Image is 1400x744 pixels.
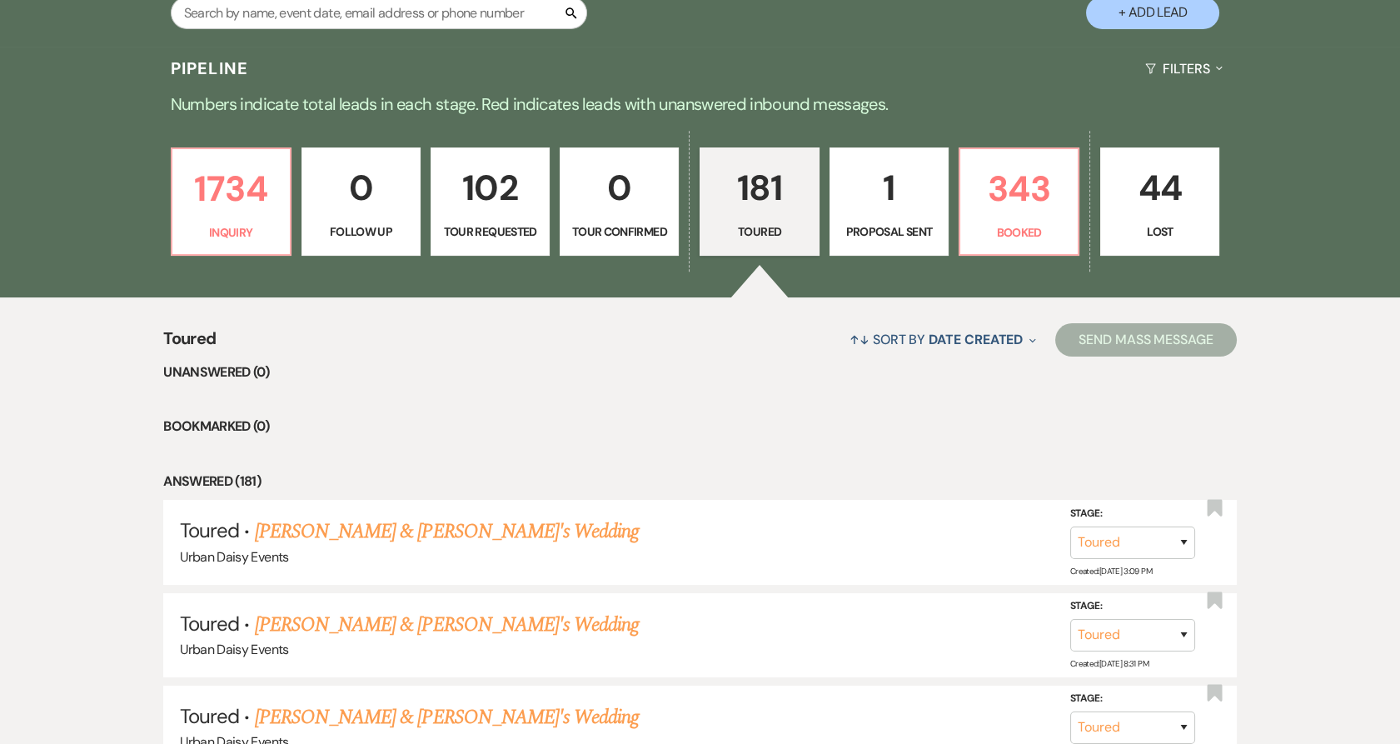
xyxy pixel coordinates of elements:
[830,147,949,256] a: 1Proposal Sent
[849,331,869,348] span: ↑↓
[959,147,1079,256] a: 343Booked
[1055,323,1237,357] button: Send Mass Message
[700,147,819,256] a: 181Toured
[840,222,938,241] p: Proposal Sent
[255,517,640,547] a: [PERSON_NAME] & [PERSON_NAME]'s Wedding
[1100,147,1219,256] a: 44Lost
[570,160,668,216] p: 0
[1070,690,1195,708] label: Stage:
[710,160,808,216] p: 181
[180,641,288,658] span: Urban Daisy Events
[312,160,410,216] p: 0
[1111,160,1208,216] p: 44
[1138,47,1229,91] button: Filters
[171,147,291,256] a: 1734Inquiry
[441,222,539,241] p: Tour Requested
[1111,222,1208,241] p: Lost
[560,147,679,256] a: 0Tour Confirmed
[163,326,216,362] span: Toured
[970,223,1068,242] p: Booked
[101,91,1300,117] p: Numbers indicate total leads in each stage. Red indicates leads with unanswered inbound messages.
[312,222,410,241] p: Follow Up
[171,57,249,80] h3: Pipeline
[840,160,938,216] p: 1
[1070,658,1148,669] span: Created: [DATE] 8:31 PM
[255,610,640,640] a: [PERSON_NAME] & [PERSON_NAME]'s Wedding
[180,517,239,543] span: Toured
[180,611,239,637] span: Toured
[163,362,1237,383] li: Unanswered (0)
[1070,597,1195,616] label: Stage:
[180,548,288,566] span: Urban Daisy Events
[431,147,550,256] a: 102Tour Requested
[441,160,539,216] p: 102
[301,147,421,256] a: 0Follow Up
[570,222,668,241] p: Tour Confirmed
[255,702,640,732] a: [PERSON_NAME] & [PERSON_NAME]'s Wedding
[1070,505,1195,523] label: Stage:
[970,161,1068,217] p: 343
[163,471,1237,492] li: Answered (181)
[1070,565,1152,576] span: Created: [DATE] 3:09 PM
[180,703,239,729] span: Toured
[710,222,808,241] p: Toured
[163,416,1237,437] li: Bookmarked (0)
[182,223,280,242] p: Inquiry
[182,161,280,217] p: 1734
[929,331,1023,348] span: Date Created
[843,317,1043,362] button: Sort By Date Created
